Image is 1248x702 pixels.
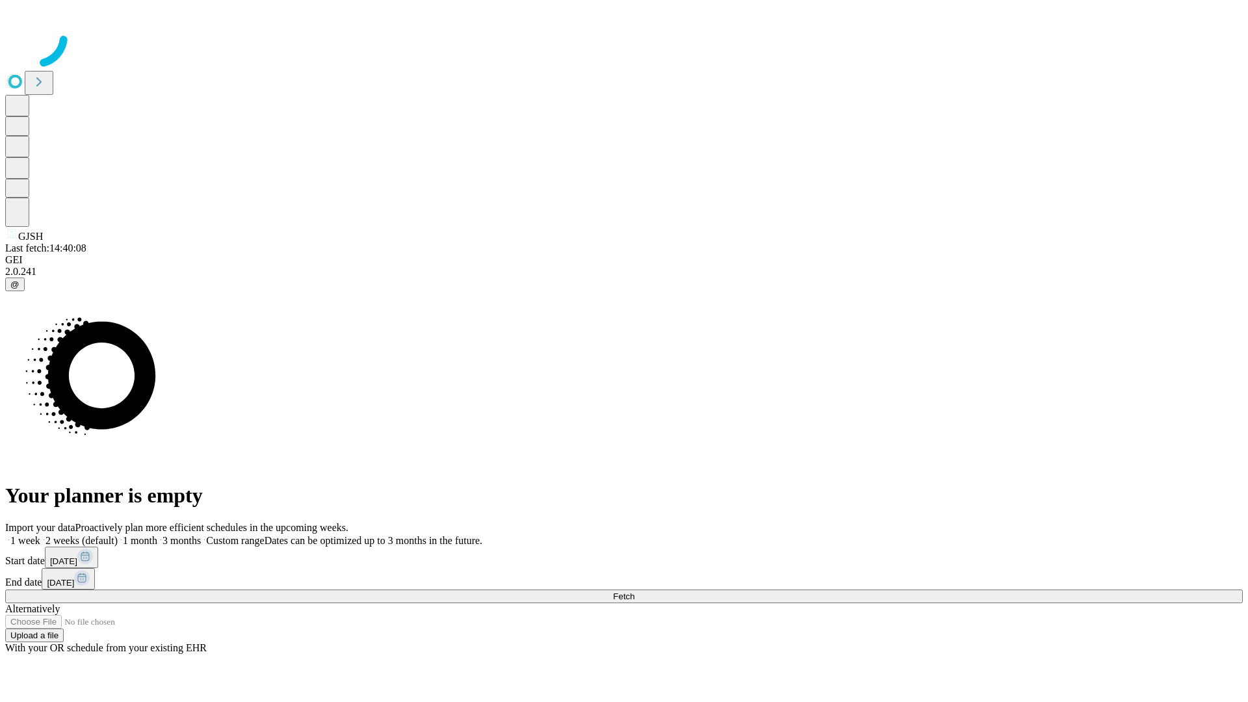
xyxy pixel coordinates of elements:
[5,522,75,533] span: Import your data
[265,535,482,546] span: Dates can be optimized up to 3 months in the future.
[10,279,19,289] span: @
[5,568,1243,590] div: End date
[5,642,207,653] span: With your OR schedule from your existing EHR
[18,231,43,242] span: GJSH
[5,254,1243,266] div: GEI
[5,547,1243,568] div: Start date
[613,591,634,601] span: Fetch
[50,556,77,566] span: [DATE]
[5,266,1243,278] div: 2.0.241
[206,535,264,546] span: Custom range
[5,629,64,642] button: Upload a file
[5,242,86,253] span: Last fetch: 14:40:08
[10,535,40,546] span: 1 week
[75,522,348,533] span: Proactively plan more efficient schedules in the upcoming weeks.
[5,590,1243,603] button: Fetch
[45,547,98,568] button: [DATE]
[47,578,74,588] span: [DATE]
[5,603,60,614] span: Alternatively
[162,535,201,546] span: 3 months
[5,278,25,291] button: @
[42,568,95,590] button: [DATE]
[45,535,118,546] span: 2 weeks (default)
[5,484,1243,508] h1: Your planner is empty
[123,535,157,546] span: 1 month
